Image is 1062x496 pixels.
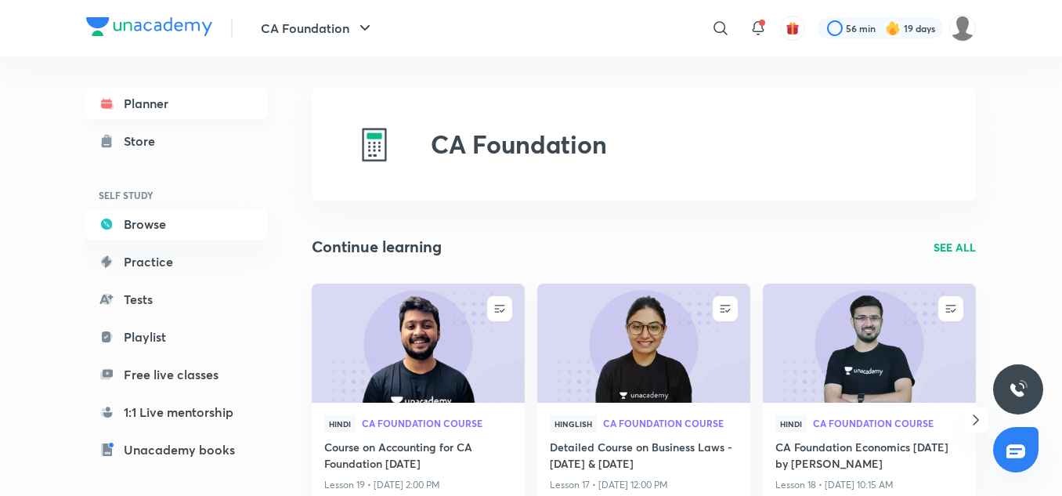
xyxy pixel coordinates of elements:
[934,239,976,255] a: SEE ALL
[324,475,512,495] p: Lesson 19 • [DATE] 2:00 PM
[86,434,268,465] a: Unacademy books
[86,396,268,428] a: 1:1 Live mentorship
[431,129,607,159] h2: CA Foundation
[362,418,512,428] span: CA Foundation Course
[780,16,805,41] button: avatar
[949,15,976,42] img: kashish kumari
[1009,380,1028,399] img: ttu
[813,418,963,428] span: CA Foundation Course
[324,415,356,433] span: Hindi
[786,21,800,35] img: avatar
[603,418,738,429] a: CA Foundation Course
[86,284,268,315] a: Tests
[86,17,212,36] img: Company Logo
[775,415,807,433] span: Hindi
[86,17,212,40] a: Company Logo
[760,282,977,404] img: new-thumbnail
[251,13,384,44] button: CA Foundation
[324,439,512,475] a: Course on Accounting for CA Foundation [DATE]
[86,359,268,390] a: Free live classes
[349,119,399,169] img: CA Foundation
[763,284,976,403] a: new-thumbnail
[86,321,268,353] a: Playlist
[86,208,268,240] a: Browse
[86,88,268,119] a: Planner
[775,439,963,475] a: CA Foundation Economics [DATE] by [PERSON_NAME]
[362,418,512,429] a: CA Foundation Course
[309,282,526,404] img: new-thumbnail
[603,418,738,428] span: CA Foundation Course
[550,475,738,495] p: Lesson 17 • [DATE] 12:00 PM
[537,284,750,403] a: new-thumbnail
[86,182,268,208] h6: SELF STUDY
[885,20,901,36] img: streak
[86,125,268,157] a: Store
[550,439,738,475] a: Detailed Course on Business Laws - [DATE] & [DATE]
[813,418,963,429] a: CA Foundation Course
[124,132,164,150] div: Store
[86,246,268,277] a: Practice
[775,475,963,495] p: Lesson 18 • [DATE] 10:15 AM
[535,282,752,404] img: new-thumbnail
[550,415,597,433] span: Hinglish
[312,235,442,259] h2: Continue learning
[312,284,525,403] a: new-thumbnail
